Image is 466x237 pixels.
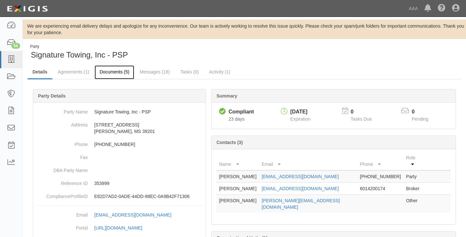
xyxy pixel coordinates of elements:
a: [EMAIL_ADDRESS][DOMAIN_NAME] [262,174,339,179]
a: AAA [406,2,421,15]
td: Party [404,170,425,183]
td: Broker [404,183,425,195]
img: logo-5460c22ac91f19d4615b14bd174203de0afe785f0fc80cf4dbbc73dc1793850b.png [5,3,50,15]
dd: Signature Towing, Inc - PSP [36,105,203,118]
div: [EMAIL_ADDRESS][DOMAIN_NAME] [94,212,171,218]
dd: [PHONE_NUMBER] [36,138,203,151]
a: [EMAIL_ADDRESS][DOMAIN_NAME] [262,186,339,191]
dt: Phone [36,138,88,148]
a: [EMAIL_ADDRESS][DOMAIN_NAME] [94,212,178,217]
td: [PERSON_NAME] [216,183,259,195]
th: Role [404,152,425,170]
a: Documents (5) [95,65,134,79]
a: Tasks (0) [175,65,204,78]
p: E82D7AD2-0ADE-44DD-88EC-0A9B42F71306 [94,193,203,200]
span: Since 07/28/2025 [228,116,244,122]
span: Signature Towing, Inc - PSP [31,50,128,59]
p: 0 [351,108,380,116]
div: We are experiencing email delivery delays and apologize for any inconvenience. Our team is active... [23,23,466,36]
td: [PERSON_NAME] [216,195,259,213]
th: Name [216,152,259,170]
a: Activity (1) [204,65,235,78]
p: 353999 [94,180,203,187]
a: Details [28,65,52,79]
div: Compliant [228,108,254,116]
dd: [STREET_ADDRESS] [PERSON_NAME], MS 39201 [36,118,203,138]
a: [PERSON_NAME][EMAIL_ADDRESS][DOMAIN_NAME] [262,198,340,210]
div: Party [30,44,128,49]
i: Compliant [219,108,226,115]
dt: Fax [36,151,88,161]
a: [URL][DOMAIN_NAME] [94,225,149,230]
b: Contacts (3) [216,140,243,145]
dt: DBA Party Name [36,164,88,174]
a: Messages (18) [135,65,175,78]
dt: ComplianceProfileID [36,190,88,200]
span: Expiration [290,116,310,122]
td: 6014200174 [357,183,404,195]
dt: Email [36,208,88,218]
span: Tasks Due [351,116,372,122]
a: Agreements (1) [53,65,94,78]
td: [PHONE_NUMBER] [357,170,404,183]
div: 54 [11,43,20,49]
b: Party Details [38,93,66,99]
th: Phone [357,152,404,170]
i: Help Center - Complianz [438,5,446,12]
td: [PERSON_NAME] [216,170,259,183]
dt: Portal [36,221,88,231]
b: Summary [216,93,237,99]
td: Other [404,195,425,213]
p: 0 [412,108,436,116]
dt: Party Name [36,105,88,115]
dt: Address [36,118,88,128]
div: [DATE] [290,108,310,116]
div: Signature Towing, Inc - PSP [28,44,239,60]
th: Email [259,152,357,170]
dt: Reference ID [36,177,88,187]
span: Pending [412,116,428,122]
